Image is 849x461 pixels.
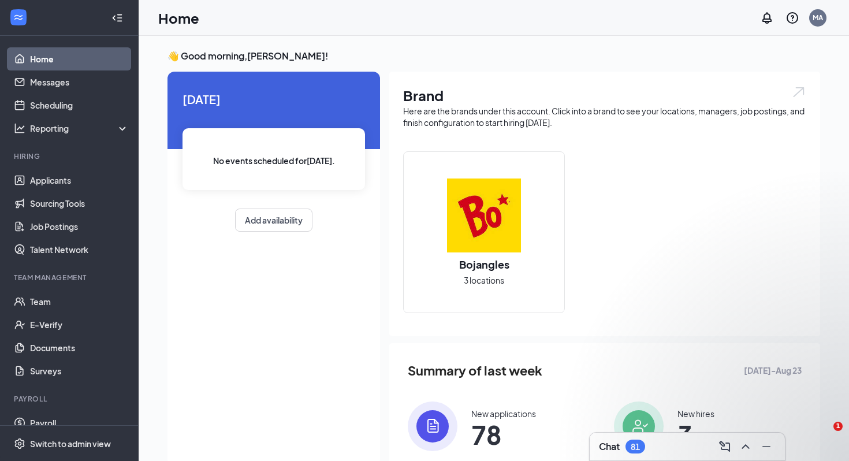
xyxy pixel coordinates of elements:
a: Scheduling [30,94,129,117]
a: E-Verify [30,313,129,336]
span: 78 [471,424,536,445]
button: Minimize [757,437,776,456]
div: Switch to admin view [30,438,111,449]
svg: Collapse [111,12,123,24]
button: ChevronUp [736,437,755,456]
iframe: Intercom live chat [810,422,837,449]
span: 3 locations [464,274,504,287]
a: Applicants [30,169,129,192]
h1: Brand [403,85,806,105]
h1: Home [158,8,199,28]
div: Hiring [14,151,126,161]
a: Team [30,290,129,313]
div: Payroll [14,394,126,404]
a: Payroll [30,411,129,434]
a: Talent Network [30,238,129,261]
div: MA [813,13,823,23]
button: Add availability [235,209,312,232]
div: Team Management [14,273,126,282]
div: 81 [631,442,640,452]
svg: Analysis [14,122,25,134]
a: Home [30,47,129,70]
h3: Chat [599,440,620,453]
div: New applications [471,408,536,419]
img: icon [408,401,457,451]
span: 1 [833,422,843,431]
div: Here are the brands under this account. Click into a brand to see your locations, managers, job p... [403,105,806,128]
a: Documents [30,336,129,359]
span: No events scheduled for [DATE] . [213,154,335,167]
svg: Minimize [759,440,773,453]
svg: ChevronUp [739,440,753,453]
a: Surveys [30,359,129,382]
span: [DATE] [183,90,365,108]
a: Sourcing Tools [30,192,129,215]
h3: 👋 Good morning, [PERSON_NAME] ! [167,50,820,62]
svg: QuestionInfo [785,11,799,25]
a: Messages [30,70,129,94]
div: Reporting [30,122,129,134]
svg: ComposeMessage [718,440,732,453]
img: Bojangles [447,179,521,252]
button: ComposeMessage [716,437,734,456]
svg: Settings [14,438,25,449]
img: icon [614,401,664,451]
span: Summary of last week [408,360,542,381]
img: open.6027fd2a22e1237b5b06.svg [791,85,806,99]
h2: Bojangles [448,257,521,272]
svg: WorkstreamLogo [13,12,24,23]
svg: Notifications [760,11,774,25]
a: Job Postings [30,215,129,238]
